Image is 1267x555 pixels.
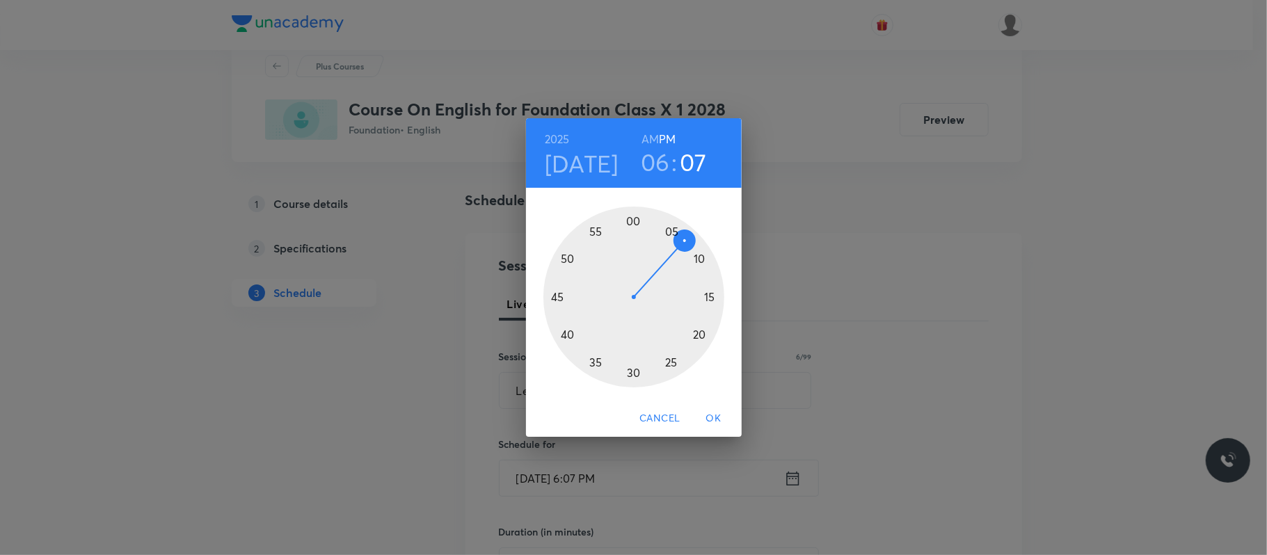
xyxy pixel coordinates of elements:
button: 06 [641,147,670,177]
button: OK [692,405,736,431]
button: [DATE] [545,149,619,178]
h3: : [671,147,677,177]
button: Cancel [634,405,685,431]
button: PM [659,129,676,149]
button: AM [642,129,659,149]
button: 2025 [545,129,570,149]
button: 07 [680,147,707,177]
span: Cancel [639,410,680,427]
span: OK [697,410,731,427]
